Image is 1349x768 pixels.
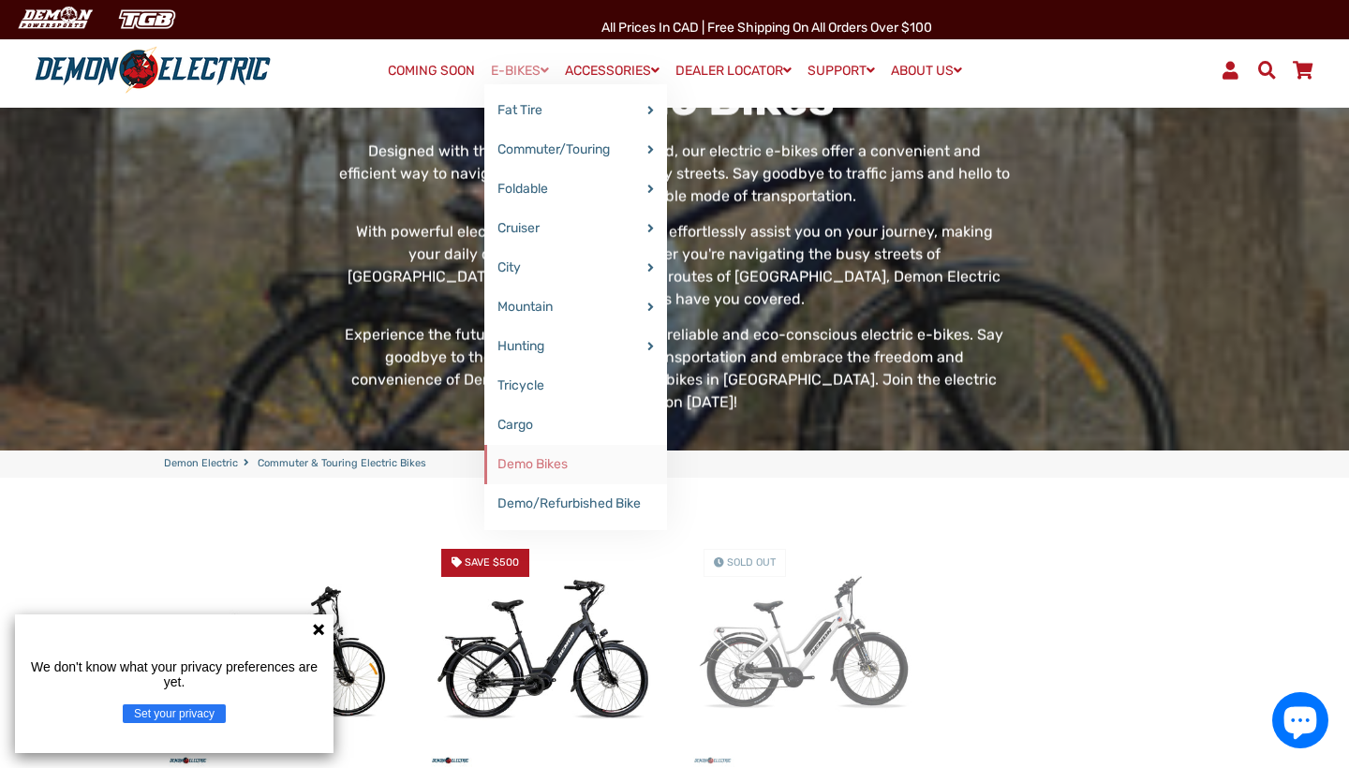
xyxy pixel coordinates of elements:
span: Save $500 [465,556,519,569]
a: ABOUT US [884,57,969,84]
a: Mountain [484,288,667,327]
a: Commuter/Touring [484,130,667,170]
a: City [484,248,667,288]
img: TGB Canada [109,4,185,35]
p: With powerful electric motors, these e-bikes effortlessly assist you on your journey, making your... [339,221,1011,311]
a: E-BIKES [484,57,556,84]
a: ACCESSORIES [558,57,666,84]
a: DEALER LOCATOR [669,57,798,84]
a: Demo Bikes [484,445,667,484]
a: Hunting [484,327,667,366]
p: Experience the future of commuting with our reliable and eco-conscious electric e-bikes. Say good... [339,324,1011,414]
a: Demo/Refurbished Bike [484,484,667,524]
span: All Prices in CAD | Free shipping on all orders over $100 [601,20,932,36]
img: Demon Electric logo [28,46,277,95]
a: Tricycle [484,366,667,406]
span: Sold Out [727,556,776,569]
p: We don't know what your privacy preferences are yet. [22,659,326,689]
h1: Commuter & Touring Electric Bikes [339,15,1011,127]
a: Foldable [484,170,667,209]
button: Set your privacy [123,704,226,723]
img: Escape Commuter eBike - Demon Electric [689,534,923,768]
a: Fat Tire [484,91,667,130]
a: Cargo [484,406,667,445]
img: Tronio Commuter eBike - Demon Electric [426,534,660,768]
a: COMING SOON [381,58,482,84]
a: Cruiser [484,209,667,248]
a: Tronio Commuter eBike - Demon Electric Save $500 [426,534,660,768]
img: Demon Electric [9,4,99,35]
inbox-online-store-chat: Shopify online store chat [1267,692,1334,753]
a: Demon Electric [164,456,238,472]
img: Phantom Touring eBike - Demon Electric [164,534,398,768]
p: Designed with the urban commuter in mind, our electric e-bikes offer a convenient and efficient w... [339,140,1011,208]
span: Commuter & Touring Electric Bikes [258,456,426,472]
a: SUPPORT [801,57,882,84]
a: Escape Commuter eBike - Demon Electric Sold Out [689,534,923,768]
